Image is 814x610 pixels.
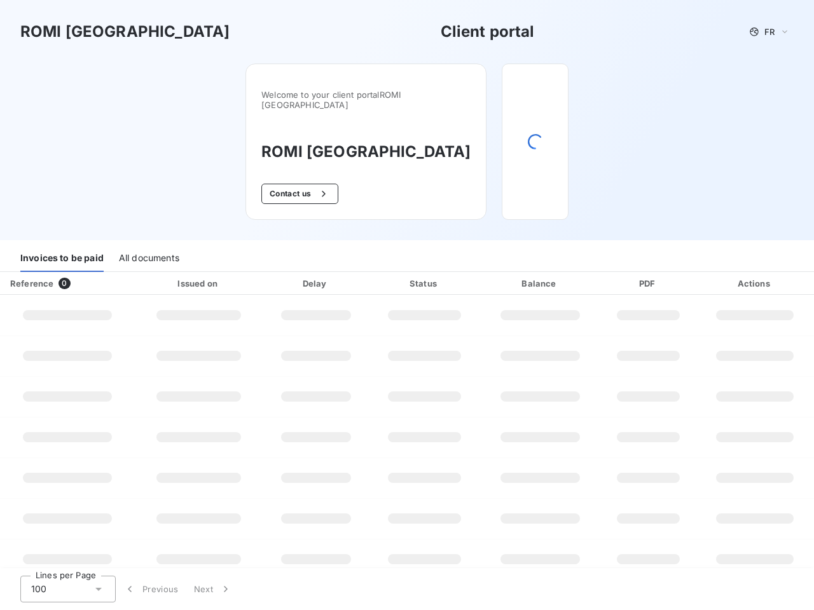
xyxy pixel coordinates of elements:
span: Welcome to your client portal ROMI [GEOGRAPHIC_DATA] [261,90,471,110]
div: Status [371,277,477,290]
div: PDF [603,277,693,290]
button: Previous [116,576,186,602]
button: Contact us [261,184,338,204]
span: FR [764,27,775,37]
span: 100 [31,583,46,595]
div: Delay [265,277,366,290]
h3: ROMI [GEOGRAPHIC_DATA] [20,20,230,43]
div: Actions [698,277,811,290]
div: Balance [483,277,598,290]
button: Next [186,576,240,602]
span: 0 [59,278,70,289]
div: Invoices to be paid [20,245,104,272]
div: Reference [10,278,53,288]
h3: Client portal [441,20,535,43]
h3: ROMI [GEOGRAPHIC_DATA] [261,140,471,163]
div: Issued on [137,277,260,290]
div: All documents [119,245,179,272]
